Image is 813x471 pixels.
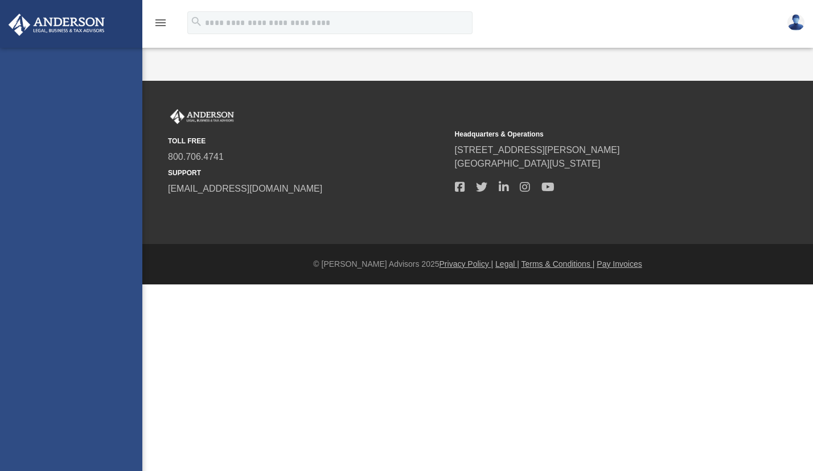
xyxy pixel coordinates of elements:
[495,259,519,268] a: Legal |
[168,168,447,178] small: SUPPORT
[168,184,322,193] a: [EMAIL_ADDRESS][DOMAIN_NAME]
[455,145,620,155] a: [STREET_ADDRESS][PERSON_NAME]
[597,259,642,268] a: Pay Invoices
[455,159,601,168] a: [GEOGRAPHIC_DATA][US_STATE]
[787,14,804,31] img: User Pic
[154,22,167,30] a: menu
[455,129,734,139] small: Headquarters & Operations
[168,109,236,124] img: Anderson Advisors Platinum Portal
[168,136,447,146] small: TOLL FREE
[190,15,203,28] i: search
[142,258,813,270] div: © [PERSON_NAME] Advisors 2025
[440,259,494,268] a: Privacy Policy |
[154,16,167,30] i: menu
[522,259,595,268] a: Terms & Conditions |
[5,14,108,36] img: Anderson Advisors Platinum Portal
[168,152,224,162] a: 800.706.4741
